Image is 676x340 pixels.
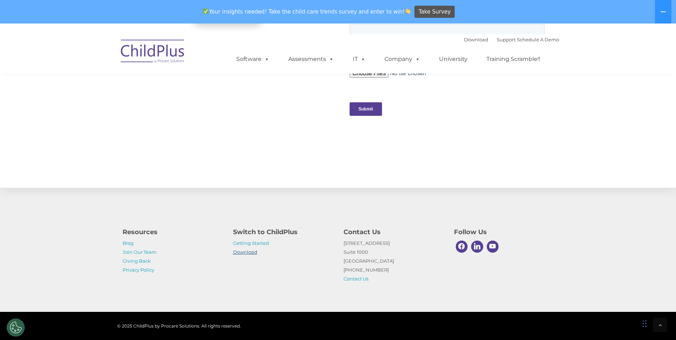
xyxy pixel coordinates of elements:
[123,240,134,246] a: Blog
[117,323,241,329] span: © 2025 ChildPlus by Procare Solutions. All rights reserved.
[517,37,559,42] a: Schedule A Demo
[377,52,427,66] a: Company
[233,227,333,237] h4: Switch to ChildPlus
[233,249,257,255] a: Download
[200,5,414,19] span: Your insights needed! Take the child care trends survey and enter to win!
[229,52,277,66] a: Software
[99,76,129,82] span: Phone number
[414,6,455,18] a: Take Survey
[123,267,154,273] a: Privacy Policy
[469,239,485,254] a: Linkedin
[464,37,559,42] font: |
[643,313,647,334] div: Drag
[479,52,547,66] a: Training Scramble!!
[432,52,475,66] a: University
[281,52,341,66] a: Assessments
[99,47,121,52] span: Last name
[203,9,208,14] img: ✅
[123,227,222,237] h4: Resources
[344,239,443,283] p: [STREET_ADDRESS] Suite 1000 [GEOGRAPHIC_DATA] [PHONE_NUMBER]
[485,239,501,254] a: Youtube
[464,37,488,42] a: Download
[640,306,676,340] iframe: Chat Widget
[454,239,470,254] a: Facebook
[497,37,516,42] a: Support
[123,258,151,264] a: Giving Back
[405,9,411,14] img: 👏
[123,249,156,255] a: Join Our Team
[117,35,189,70] img: ChildPlus by Procare Solutions
[346,52,373,66] a: IT
[344,227,443,237] h4: Contact Us
[7,319,25,336] button: Cookies Settings
[344,276,368,282] a: Contact Us
[233,240,269,246] a: Getting Started
[454,227,554,237] h4: Follow Us
[419,6,451,18] span: Take Survey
